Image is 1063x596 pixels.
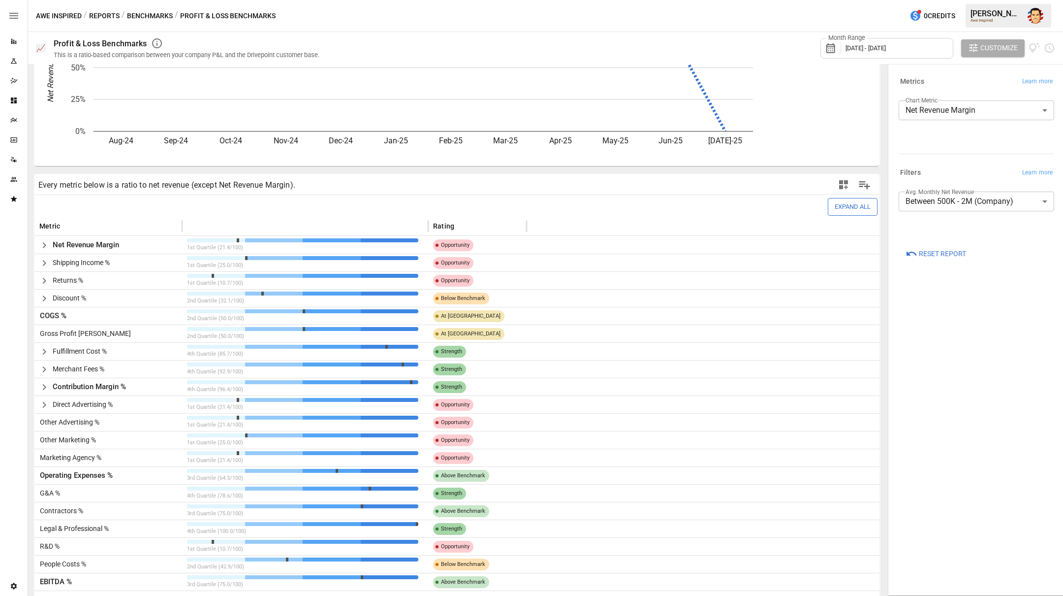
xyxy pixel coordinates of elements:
[71,63,86,72] text: 50%
[437,290,489,307] span: Below Benchmark
[39,221,60,231] span: Metric
[437,396,473,413] span: Opportunity
[906,188,974,196] label: Avg. Monthly Net Revenue
[127,10,173,22] button: Benchmarks
[899,245,973,263] button: Reset Report
[46,32,55,102] text: Net Revenue Margin
[36,311,66,320] span: COGS %
[1022,2,1049,30] button: Austin Gardner-Smith
[437,414,473,431] span: Opportunity
[53,400,113,408] span: Direct Advertising %
[36,454,101,462] span: Marketing Agency %
[38,180,295,190] div: Every metric below is a ratio to net revenue (except Net Revenue Margin).
[980,42,1018,54] span: Customize
[1022,168,1053,178] span: Learn more
[493,136,518,145] text: Mar-25
[187,528,418,536] p: 4th Quartile (100.0/100)
[437,520,466,537] span: Strength
[437,467,489,484] span: Above Benchmark
[89,10,120,22] button: Reports
[899,100,1054,120] div: Net Revenue Margin
[53,294,86,302] span: Discount %
[36,507,83,515] span: Contractors %
[187,563,418,571] p: 2nd Quartile (42.9/100)
[961,39,1025,57] button: Customize
[36,471,113,480] span: Operating Expenses %
[437,431,473,449] span: Opportunity
[437,378,466,396] span: Strength
[602,136,628,145] text: May-25
[924,10,955,22] span: 0 Credits
[437,556,489,573] span: Below Benchmark
[175,10,178,22] div: /
[187,492,418,500] p: 4th Quartile (78.6/100)
[54,51,319,59] div: This is a ratio-based comparison between your company P&L and the Drivepoint customer base.
[187,279,418,288] p: 1st Quartile (10.7/100)
[187,457,418,465] p: 1st Quartile (21.4/100)
[437,236,473,254] span: Opportunity
[187,332,418,341] p: 2nd Quartile (50.0/100)
[900,76,924,87] h6: Metrics
[187,368,418,376] p: 4th Quartile (92.9/100)
[187,350,418,359] p: 4th Quartile (85.7/100)
[919,248,966,260] span: Reset Report
[187,581,418,589] p: 3rd Quartile (75.0/100)
[36,525,109,532] span: Legal & Professional %
[219,136,242,145] text: Oct-24
[164,136,188,145] text: Sep-24
[549,136,572,145] text: Apr-25
[437,502,489,520] span: Above Benchmark
[1022,77,1053,87] span: Learn more
[53,365,104,373] span: Merchant Fees %
[437,449,473,466] span: Opportunity
[437,272,473,289] span: Opportunity
[437,343,466,360] span: Strength
[187,439,418,447] p: 1st Quartile (25.0/100)
[329,136,353,145] text: Dec-24
[900,167,921,178] h6: Filters
[437,573,489,591] span: Above Benchmark
[75,127,86,136] text: 0%
[109,136,133,145] text: Aug-24
[84,10,87,22] div: /
[437,361,466,378] span: Strength
[437,307,504,325] span: At [GEOGRAPHIC_DATA]
[970,9,1022,18] div: [PERSON_NAME]
[122,10,125,22] div: /
[53,240,119,249] span: Net Revenue Margin
[658,136,683,145] text: Jun-25
[54,39,147,48] div: Profit & Loss Benchmarks
[187,315,418,323] p: 2nd Quartile (50.0/100)
[906,7,959,25] button: 0Credits
[187,421,418,430] p: 1st Quartile (21.4/100)
[187,244,418,252] p: 1st Quartile (21.4/100)
[433,221,454,231] span: Rating
[853,174,875,196] button: Manage Columns
[187,262,418,270] p: 1st Quartile (25.0/100)
[437,325,504,342] span: At [GEOGRAPHIC_DATA]
[455,219,469,233] button: Sort
[437,254,473,271] span: Opportunity
[845,44,886,52] span: [DATE] - [DATE]
[53,347,107,355] span: Fulfillment Cost %
[36,418,99,426] span: Other Advertising %
[36,43,46,53] div: 📈
[187,545,418,554] p: 1st Quartile (10.7/100)
[36,330,131,337] span: Gross Profit [PERSON_NAME]
[188,219,202,233] button: Sort
[53,276,83,284] span: Returns %
[1029,39,1040,57] button: View documentation
[71,95,86,104] text: 25%
[274,136,298,145] text: Nov-24
[53,259,110,266] span: Shipping Income %
[439,136,463,145] text: Feb-25
[906,96,938,104] label: Chart Metric
[437,485,466,502] span: Strength
[970,18,1022,23] div: Awe Inspired
[1028,8,1043,24] img: Austin Gardner-Smith
[187,297,418,305] p: 2nd Quartile (32.1/100)
[36,489,60,497] span: G&A %
[187,510,418,518] p: 3rd Quartile (75.0/100)
[36,542,60,550] span: R&D %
